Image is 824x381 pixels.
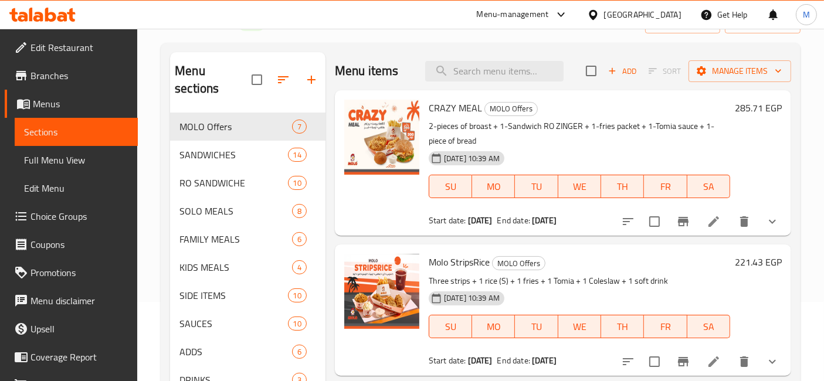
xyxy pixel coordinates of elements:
span: Edit Menu [24,181,128,195]
div: items [292,204,307,218]
button: TH [601,315,644,338]
button: show more [758,348,786,376]
b: [DATE] [532,213,557,228]
span: SIDE ITEMS [179,288,287,302]
span: TH [606,178,639,195]
span: FR [649,318,682,335]
a: Sections [15,118,138,146]
b: [DATE] [532,353,557,368]
span: Start date: [429,353,466,368]
button: SA [687,175,730,198]
svg: Show Choices [765,215,779,229]
span: Select to update [642,209,667,234]
div: [GEOGRAPHIC_DATA] [604,8,681,21]
div: SIDE ITEMS10 [170,281,325,309]
button: WE [558,315,601,338]
img: CRAZY MEAL [344,100,419,175]
span: MOLO Offers [179,120,292,134]
p: 2-pieces of broast + 1-Sandwich RO ZINGER + 1-fries packet + 1-Tomia sauce + 1-piece of bread [429,119,730,148]
span: MOLO Offers [493,257,545,270]
span: Full Menu View [24,153,128,167]
div: MOLO Offers7 [170,113,325,141]
a: Choice Groups [5,202,138,230]
div: items [288,176,307,190]
a: Menus [5,90,138,118]
span: Menus [33,97,128,111]
button: TU [515,315,558,338]
span: ADDS [179,345,292,359]
div: items [292,260,307,274]
button: TH [601,175,644,198]
span: [DATE] 10:39 AM [439,292,504,304]
a: Coverage Report [5,343,138,371]
span: Edit Restaurant [30,40,128,55]
div: items [288,288,307,302]
b: [DATE] [468,353,493,368]
div: MOLO Offers [492,256,545,270]
span: MOLO Offers [485,102,537,115]
span: Manage items [698,64,782,79]
a: Promotions [5,258,138,287]
button: SU [429,175,472,198]
button: Branch-specific-item [669,348,697,376]
a: Coupons [5,230,138,258]
button: delete [730,348,758,376]
button: sort-choices [614,207,642,236]
img: Molo StripsRice [344,254,419,329]
span: SOLO MEALS [179,204,292,218]
div: SOLO MEALS8 [170,197,325,225]
div: items [292,232,307,246]
span: Molo StripsRice [429,253,490,271]
div: ADDS6 [170,338,325,366]
span: 14 [289,149,306,161]
span: End date: [497,213,530,228]
div: items [288,148,307,162]
span: WE [563,178,596,195]
span: Select all sections [245,67,269,92]
span: SAUCES [179,317,287,331]
span: 8 [293,206,306,217]
span: Select to update [642,349,667,374]
span: Select section [579,59,603,83]
span: Start date: [429,213,466,228]
a: Edit Restaurant [5,33,138,62]
span: M [803,8,810,21]
span: Coverage Report [30,350,128,364]
h2: Menu sections [175,62,252,97]
div: SANDWICHES [179,148,287,162]
span: Sections [24,125,128,139]
button: SA [687,315,730,338]
button: Branch-specific-item [669,207,697,236]
span: RO SANDWICHE [179,176,287,190]
button: FR [644,315,687,338]
b: [DATE] [468,213,493,228]
a: Edit menu item [707,215,721,229]
span: 7 [293,121,306,132]
span: 6 [293,234,306,245]
span: Add [606,64,638,78]
p: Three strips + 1 rice (S) + 1 fries + 1 Tomia + 1 Coleslaw + 1 soft drink [429,274,730,288]
span: 6 [293,346,306,358]
a: Edit menu item [707,355,721,369]
span: 4 [293,262,306,273]
a: Branches [5,62,138,90]
span: Select section first [641,62,689,80]
button: WE [558,175,601,198]
span: export [734,15,791,30]
span: Upsell [30,322,128,336]
button: sort-choices [614,348,642,376]
span: SU [434,178,467,195]
button: SU [429,315,472,338]
span: TU [520,318,553,335]
span: MO [477,178,510,195]
h2: Menu items [335,62,399,80]
span: Add item [603,62,641,80]
button: delete [730,207,758,236]
input: search [425,61,564,81]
